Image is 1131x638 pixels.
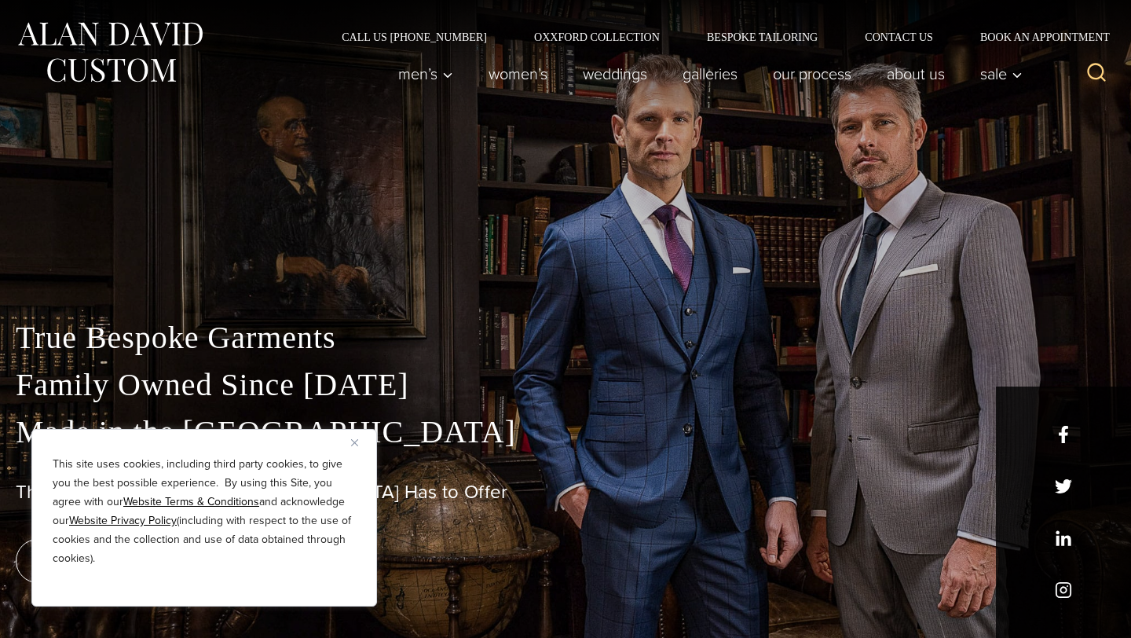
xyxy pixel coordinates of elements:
[16,17,204,87] img: Alan David Custom
[318,31,1115,42] nav: Secondary Navigation
[957,31,1115,42] a: Book an Appointment
[53,455,356,568] p: This site uses cookies, including third party cookies, to give you the best possible experience. ...
[69,512,177,529] a: Website Privacy Policy
[381,58,1031,90] nav: Primary Navigation
[1078,55,1115,93] button: View Search Form
[351,433,370,452] button: Close
[123,493,259,510] a: Website Terms & Conditions
[565,58,665,90] a: weddings
[683,31,841,42] a: Bespoke Tailoring
[511,31,683,42] a: Oxxford Collection
[980,66,1023,82] span: Sale
[869,58,963,90] a: About Us
[16,481,1115,504] h1: The Best Custom Suits [GEOGRAPHIC_DATA] Has to Offer
[16,539,236,583] a: book an appointment
[665,58,756,90] a: Galleries
[841,31,957,42] a: Contact Us
[471,58,565,90] a: Women’s
[756,58,869,90] a: Our Process
[16,314,1115,456] p: True Bespoke Garments Family Owned Since [DATE] Made in the [GEOGRAPHIC_DATA]
[351,439,358,446] img: Close
[318,31,511,42] a: Call Us [PHONE_NUMBER]
[398,66,453,82] span: Men’s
